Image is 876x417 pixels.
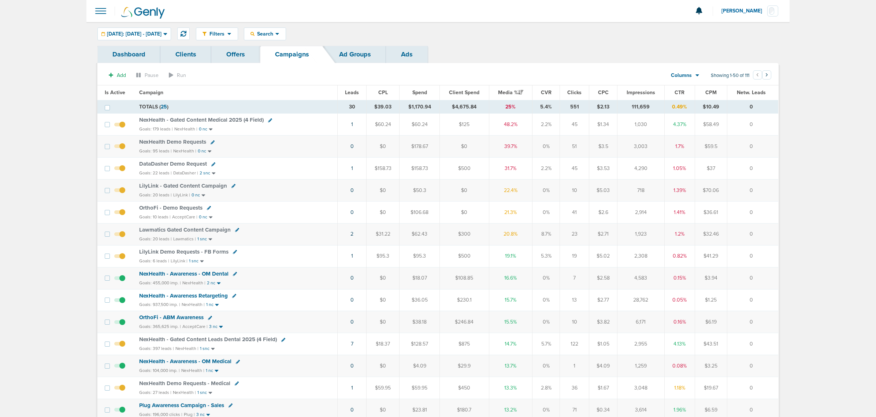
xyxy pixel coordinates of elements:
[255,31,275,37] span: Search
[350,407,354,413] a: 0
[589,289,617,311] td: $2.77
[400,267,439,289] td: $18.07
[174,126,197,132] small: NexHealth |
[695,289,727,311] td: $1.25
[762,70,771,80] button: Go to next page
[351,165,353,171] a: 1
[695,223,727,245] td: $32.46
[439,245,489,267] td: $500
[189,258,198,264] small: 1 snc
[617,223,664,245] td: 1,923
[560,180,589,202] td: 10
[439,289,489,311] td: $230.1
[695,136,727,158] td: $59.5
[207,31,227,37] span: Filters
[171,258,188,263] small: LilyLink |
[560,114,589,136] td: 45
[197,236,207,242] small: 1 snc
[727,158,778,180] td: 0
[97,46,160,63] a: Dashboard
[695,377,727,399] td: $19.67
[400,114,439,136] td: $60.24
[617,355,664,377] td: 1,259
[489,333,532,355] td: 14.7%
[727,201,778,223] td: 0
[367,180,400,202] td: $0
[439,223,489,245] td: $300
[727,223,778,245] td: 0
[182,280,205,285] small: NexHealth |
[665,289,695,311] td: 0.05%
[560,223,589,245] td: 23
[617,311,664,333] td: 6,171
[617,245,664,267] td: 2,308
[560,158,589,180] td: 45
[489,223,532,245] td: 20.8%
[532,223,560,245] td: 8.7%
[541,89,552,96] span: CVR
[139,204,203,211] span: OrthoFi - Demo Requests
[400,355,439,377] td: $4.09
[160,46,211,63] a: Clients
[598,89,609,96] span: CPC
[489,267,532,289] td: 16.6%
[367,245,400,267] td: $95.3
[351,341,353,347] a: 7
[139,236,172,242] small: Goals: 20 leads |
[345,89,359,96] span: Leads
[439,158,489,180] td: $500
[135,100,338,114] td: TOTALS ( )
[400,289,439,311] td: $36.05
[206,368,213,373] small: 1 nc
[617,158,664,180] td: 4,290
[560,245,589,267] td: 19
[173,390,196,395] small: NexHealth |
[532,201,560,223] td: 0%
[711,73,749,79] span: Showing 1-50 of 111
[589,201,617,223] td: $2.6
[695,158,727,180] td: $37
[627,89,655,96] span: Impressions
[617,100,664,114] td: 111,659
[589,311,617,333] td: $3.82
[200,346,209,351] small: 1 snc
[532,355,560,377] td: 0%
[560,311,589,333] td: 10
[105,70,130,81] button: Add
[695,100,727,114] td: $10.49
[439,100,489,114] td: $4,675.84
[182,302,205,307] small: NexHealth |
[324,46,386,63] a: Ad Groups
[665,355,695,377] td: 0.08%
[139,160,207,167] span: DataDasher Demo Request
[173,192,190,198] small: LilyLink |
[727,289,778,311] td: 0
[139,302,180,307] small: Goals: 937,500 imp. |
[367,136,400,158] td: $0
[400,223,439,245] td: $62.43
[412,89,427,96] span: Spend
[695,245,727,267] td: $41.29
[350,143,354,150] a: 0
[589,180,617,202] td: $5.03
[449,89,479,96] span: Client Spend
[350,319,354,325] a: 0
[367,201,400,223] td: $0
[211,46,260,63] a: Offers
[351,253,353,259] a: 1
[617,333,664,355] td: 2,955
[695,114,727,136] td: $58.49
[532,289,560,311] td: 0%
[139,336,277,343] span: NexHealth - Gated Content Leads Dental 2025 (4 Field)
[367,223,400,245] td: $31.22
[727,136,778,158] td: 0
[439,355,489,377] td: $29.9
[139,324,181,329] small: Goals: 365,625 imp. |
[439,267,489,289] td: $108.85
[727,333,778,355] td: 0
[197,390,207,395] small: 1 snc
[753,71,771,80] ul: Pagination
[139,368,180,373] small: Goals: 104,000 imp. |
[367,377,400,399] td: $59.95
[665,180,695,202] td: 1.39%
